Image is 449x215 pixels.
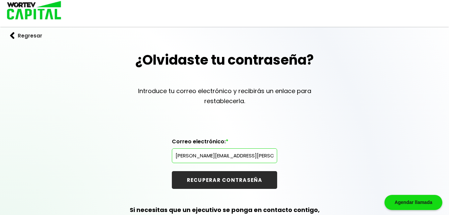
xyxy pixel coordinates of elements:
label: Correo electrónico: [172,138,277,148]
img: flecha izquierda [10,32,15,39]
h1: ¿Olvidaste tu contraseña? [135,50,314,70]
div: Agendar llamada [384,195,442,210]
p: Introduce tu correo electrónico y recibirás un enlace para restablecerla. [124,86,325,106]
button: RECUPERAR CONTRASEÑA [172,171,277,189]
